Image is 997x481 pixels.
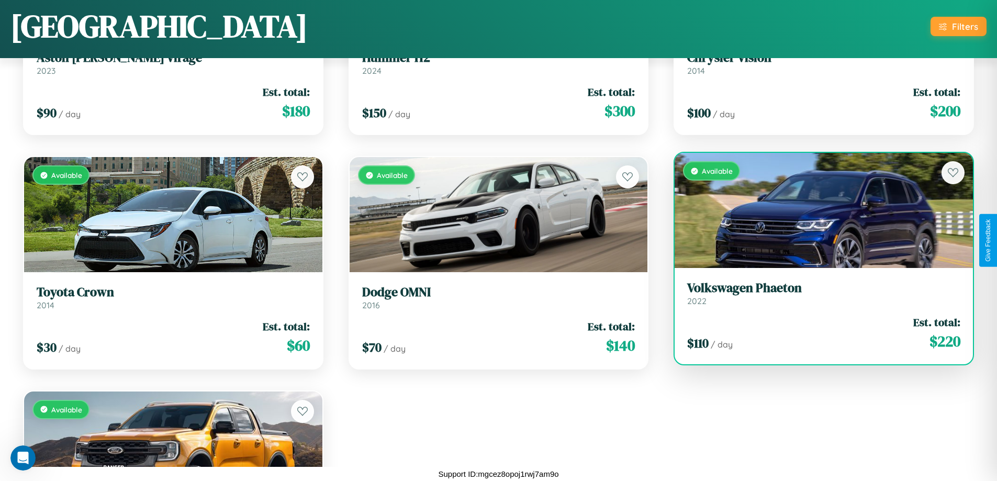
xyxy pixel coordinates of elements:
span: 2023 [37,65,55,76]
span: $ 220 [929,331,960,352]
p: Support ID: mgcez8opoj1rwj7am9o [438,467,558,481]
span: Est. total: [588,84,635,99]
span: Available [51,405,82,414]
h3: Hummer H2 [362,50,635,65]
span: $ 30 [37,339,57,356]
span: / day [713,109,735,119]
span: $ 150 [362,104,386,121]
span: $ 110 [687,334,709,352]
span: Est. total: [913,84,960,99]
span: Est. total: [263,84,310,99]
span: $ 300 [604,100,635,121]
span: $ 180 [282,100,310,121]
span: $ 100 [687,104,711,121]
h1: [GEOGRAPHIC_DATA] [10,5,308,48]
span: Est. total: [263,319,310,334]
span: Available [377,171,408,180]
div: Filters [952,21,978,32]
h3: Dodge OMNI [362,285,635,300]
span: $ 90 [37,104,57,121]
span: 2014 [687,65,705,76]
span: $ 140 [606,335,635,356]
span: Est. total: [588,319,635,334]
h3: Volkswagen Phaeton [687,281,960,296]
span: Est. total: [913,315,960,330]
span: 2014 [37,300,54,310]
span: 2016 [362,300,380,310]
span: / day [59,109,81,119]
h3: Toyota Crown [37,285,310,300]
span: / day [384,343,406,354]
span: / day [388,109,410,119]
span: Available [51,171,82,180]
h3: Aston [PERSON_NAME] Virage [37,50,310,65]
span: / day [59,343,81,354]
span: $ 70 [362,339,382,356]
button: Filters [931,17,987,36]
span: 2024 [362,65,382,76]
a: Hummer H22024 [362,50,635,76]
h3: Chrysler Vision [687,50,960,65]
span: / day [711,339,733,350]
a: Volkswagen Phaeton2022 [687,281,960,306]
div: Give Feedback [984,219,992,262]
a: Dodge OMNI2016 [362,285,635,310]
span: $ 60 [287,335,310,356]
a: Chrysler Vision2014 [687,50,960,76]
iframe: Intercom live chat [10,445,36,471]
span: 2022 [687,296,707,306]
span: $ 200 [930,100,960,121]
a: Aston [PERSON_NAME] Virage2023 [37,50,310,76]
a: Toyota Crown2014 [37,285,310,310]
span: Available [702,166,733,175]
